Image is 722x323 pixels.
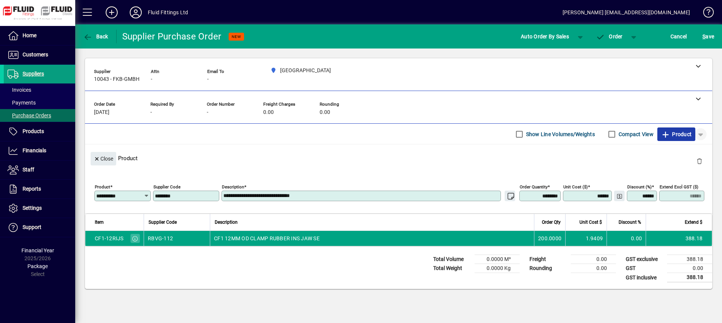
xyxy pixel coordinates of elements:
button: Product [657,127,695,141]
span: Auto Order By Sales [521,30,569,42]
app-page-header-button: Back [75,30,117,43]
span: - [150,109,152,115]
span: Product [661,128,692,140]
span: Extend $ [685,218,702,226]
span: Discount % [619,218,641,226]
app-page-header-button: Delete [690,158,708,164]
button: Back [81,30,110,43]
span: Home [23,32,36,38]
td: GST [622,264,667,273]
span: Close [94,153,113,165]
span: Customers [23,52,48,58]
span: Cancel [670,30,687,42]
button: Change Price Levels [614,191,625,201]
span: Payments [8,100,36,106]
a: Financials [4,141,75,160]
mat-label: Product [95,184,110,190]
a: Knowledge Base [698,2,713,26]
a: Purchase Orders [4,109,75,122]
label: Compact View [617,130,654,138]
a: Settings [4,199,75,218]
td: 0.0000 M³ [475,255,520,264]
button: Auto Order By Sales [517,30,573,43]
div: [PERSON_NAME] [EMAIL_ADDRESS][DOMAIN_NAME] [563,6,690,18]
span: Item [95,218,104,226]
span: - [207,109,208,115]
a: Support [4,218,75,237]
button: Cancel [669,30,689,43]
span: 0.00 [320,109,330,115]
span: Financials [23,147,46,153]
span: Invoices [8,87,31,93]
mat-label: Extend excl GST ($) [660,184,698,190]
mat-label: Description [222,184,244,190]
td: 0.00 [607,231,646,246]
span: ave [702,30,714,42]
span: - [207,76,209,82]
td: 200.0000 [534,231,565,246]
label: Show Line Volumes/Weights [525,130,595,138]
td: 0.00 [667,264,712,273]
a: Reports [4,180,75,199]
button: Close [91,152,116,165]
td: GST exclusive [622,255,667,264]
td: 388.18 [667,255,712,264]
span: Support [23,224,41,230]
a: Products [4,122,75,141]
span: Order [596,33,623,39]
button: Profile [124,6,148,19]
a: Invoices [4,83,75,96]
a: Payments [4,96,75,109]
span: 0.00 [263,109,274,115]
span: Order Qty [542,218,561,226]
td: 0.0000 Kg [475,264,520,273]
div: CF1-12RIJS [95,235,124,242]
mat-label: Discount (%) [627,184,652,190]
td: Total Volume [429,255,475,264]
button: Order [592,30,626,43]
mat-label: Supplier Code [153,184,180,190]
td: 388.18 [667,273,712,282]
span: S [702,33,705,39]
span: Financial Year [21,247,54,253]
a: Home [4,26,75,45]
span: CF1 12MM OD CLAMP RUBBER INS JAW SE [214,235,320,242]
button: Delete [690,152,708,170]
td: 388.18 [646,231,712,246]
td: Freight [526,255,571,264]
span: Staff [23,167,34,173]
button: Add [100,6,124,19]
td: GST inclusive [622,273,667,282]
span: Reports [23,186,41,192]
span: Settings [23,205,42,211]
button: Save [701,30,716,43]
div: Fluid Fittings Ltd [148,6,188,18]
td: Rounding [526,264,571,273]
app-page-header-button: Close [89,155,118,162]
span: Suppliers [23,71,44,77]
div: Product [85,144,712,172]
span: - [151,76,152,82]
div: Supplier Purchase Order [122,30,221,42]
td: 1.9409 [565,231,607,246]
td: 0.00 [571,255,616,264]
a: Customers [4,45,75,64]
span: Package [27,263,48,269]
span: Description [215,218,238,226]
span: [DATE] [94,109,109,115]
a: Staff [4,161,75,179]
mat-label: Unit Cost ($) [563,184,588,190]
span: Unit Cost $ [579,218,602,226]
td: Total Weight [429,264,475,273]
td: 0.00 [571,264,616,273]
span: Products [23,128,44,134]
td: RBVG-112 [144,231,210,246]
span: Purchase Orders [8,112,51,118]
span: 10043 - FKB-GMBH [94,76,140,82]
mat-label: Order Quantity [520,184,548,190]
span: NEW [232,34,241,39]
span: Supplier Code [149,218,177,226]
span: Back [83,33,108,39]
